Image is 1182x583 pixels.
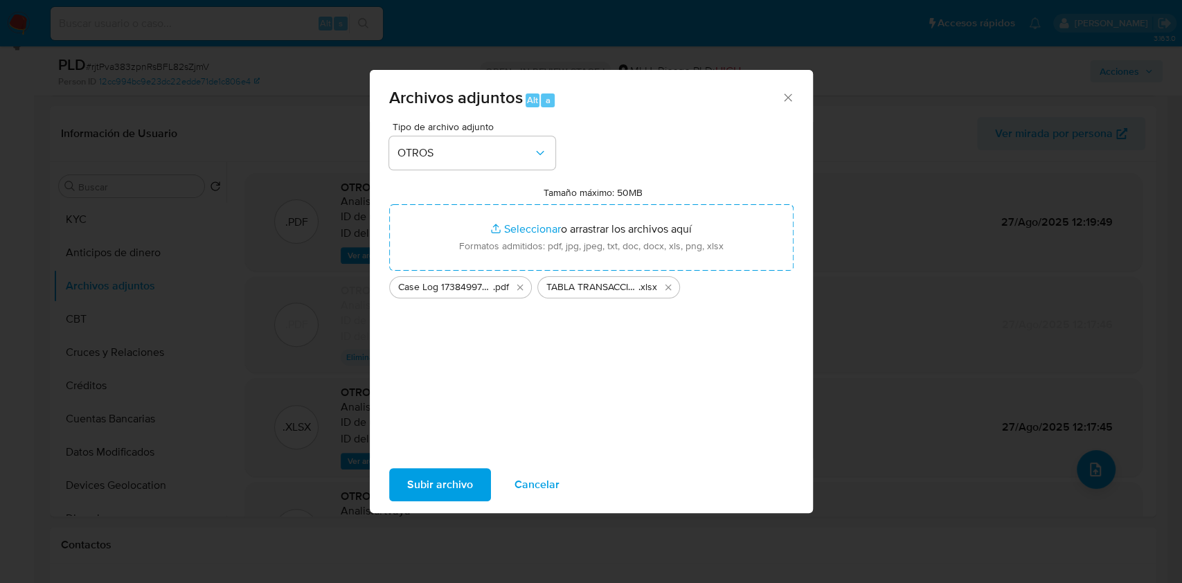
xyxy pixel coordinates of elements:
[527,93,538,107] span: Alt
[660,279,677,296] button: Eliminar TABLA TRANSACCIONAL 1738499792 25.09.2025.xlsx
[398,280,493,294] span: Case Log 1738499792 - 25_09_2025
[496,468,577,501] button: Cancelar
[393,122,559,132] span: Tipo de archivo adjunto
[638,280,657,294] span: .xlsx
[407,469,473,500] span: Subir archivo
[512,279,528,296] button: Eliminar Case Log 1738499792 - 25_09_2025.pdf
[389,85,523,109] span: Archivos adjuntos
[546,280,638,294] span: TABLA TRANSACCIONAL 1738499792 [DATE]
[389,136,555,170] button: OTROS
[514,469,559,500] span: Cancelar
[389,468,491,501] button: Subir archivo
[389,271,794,298] ul: Archivos seleccionados
[493,280,509,294] span: .pdf
[544,186,643,199] label: Tamaño máximo: 50MB
[546,93,550,107] span: a
[781,91,794,103] button: Cerrar
[397,146,533,160] span: OTROS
